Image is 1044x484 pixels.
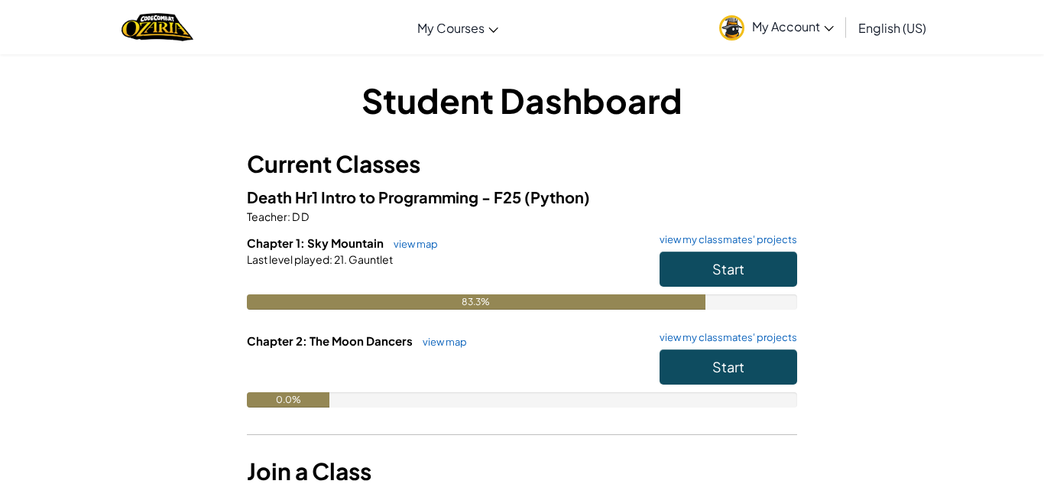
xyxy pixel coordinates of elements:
[712,3,841,51] a: My Account
[660,252,797,287] button: Start
[329,252,332,266] span: :
[712,358,744,375] span: Start
[247,210,287,223] span: Teacher
[660,349,797,385] button: Start
[719,15,744,41] img: avatar
[858,20,926,36] span: English (US)
[712,260,744,278] span: Start
[752,18,834,34] span: My Account
[122,11,193,43] img: Home
[415,336,467,348] a: view map
[122,11,193,43] a: Ozaria by CodeCombat logo
[524,187,590,206] span: (Python)
[851,7,934,48] a: English (US)
[247,294,705,310] div: 83.3%
[652,333,797,343] a: view my classmates' projects
[386,238,438,250] a: view map
[247,187,524,206] span: Death Hr1 Intro to Programming - F25
[247,392,329,408] div: 0.0%
[417,20,485,36] span: My Courses
[347,252,393,266] span: Gauntlet
[290,210,309,223] span: D D
[247,252,329,266] span: Last level played
[247,236,386,250] span: Chapter 1: Sky Mountain
[247,76,797,124] h1: Student Dashboard
[652,235,797,245] a: view my classmates' projects
[247,147,797,181] h3: Current Classes
[332,252,347,266] span: 21.
[410,7,506,48] a: My Courses
[247,333,415,348] span: Chapter 2: The Moon Dancers
[287,210,290,223] span: :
